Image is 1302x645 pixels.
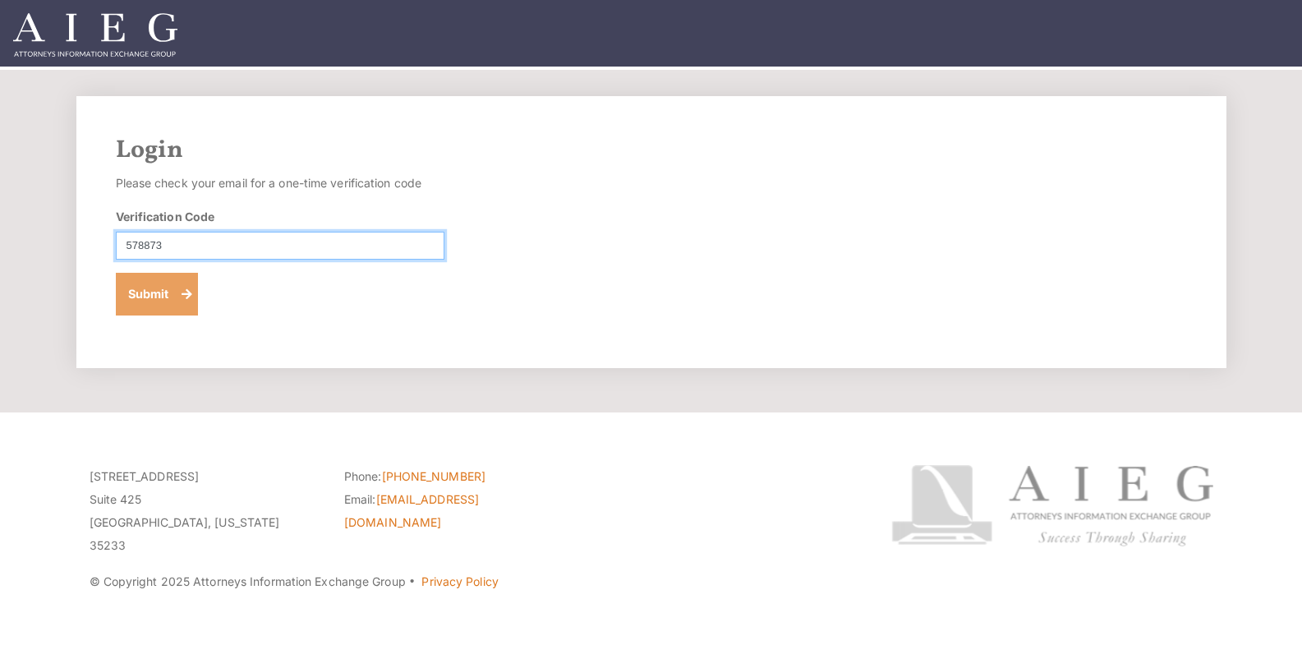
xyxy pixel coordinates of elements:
[421,574,498,588] a: Privacy Policy
[344,488,574,534] li: Email:
[116,136,1187,165] h2: Login
[344,465,574,488] li: Phone:
[116,208,215,225] label: Verification Code
[116,172,444,195] p: Please check your email for a one-time verification code
[344,492,479,529] a: [EMAIL_ADDRESS][DOMAIN_NAME]
[408,581,416,589] span: ·
[90,465,320,557] p: [STREET_ADDRESS] Suite 425 [GEOGRAPHIC_DATA], [US_STATE] 35233
[13,13,177,57] img: Attorneys Information Exchange Group
[891,465,1213,546] img: Attorneys Information Exchange Group logo
[382,469,485,483] a: [PHONE_NUMBER]
[90,570,830,593] p: © Copyright 2025 Attorneys Information Exchange Group
[116,273,199,316] button: Submit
